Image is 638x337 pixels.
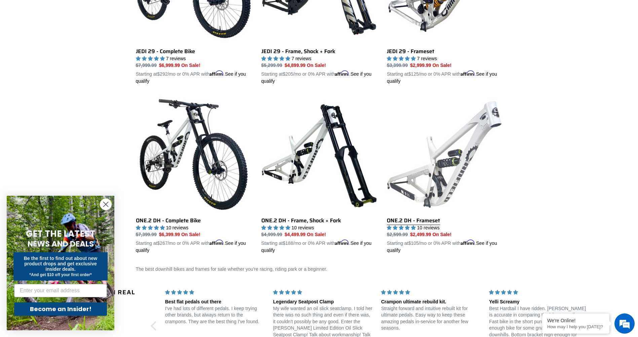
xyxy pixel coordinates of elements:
div: Navigation go back [7,37,17,47]
p: Straight forward and intuitive rebuilt kit for ultimate pedals. Easy way to keep these amazing pe... [381,305,481,332]
button: Become an Insider! [14,302,107,316]
div: Chat with us now [45,38,123,46]
span: *And get $10 off your first order* [29,272,91,277]
span: Be the first to find out about new product drops and get exclusive insider deals. [24,256,98,272]
div: Best flat pedals out there [165,299,265,305]
button: Close dialog [100,198,112,210]
div: We're Online! [547,318,604,323]
span: GET THE LATEST [26,228,95,240]
div: 5 stars [381,289,481,296]
textarea: Type your message and hit 'Enter' [3,184,128,207]
p: I've had lots of different pedals. I keep trying other brands, but always return to the crampons.... [165,305,265,325]
img: d_696896380_company_1647369064580_696896380 [22,34,38,50]
span: NEWS AND DEALS [28,238,94,249]
span: We're online! [39,85,93,153]
p: How may I help you today? [547,324,604,329]
div: Yelli Screamy [489,299,589,305]
div: Minimize live chat window [110,3,126,20]
div: 5 stars [489,289,589,296]
div: 5 stars [165,289,265,296]
div: 5 stars [273,289,373,296]
div: Legendary Seatpost Clamp [273,299,373,305]
div: The best downhill bikes and frames for sale whether you're racing, riding park or a beginner. [117,266,521,273]
div: Crampon ultimate rebuild kit. [381,299,481,305]
input: Enter your email address [14,284,107,297]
